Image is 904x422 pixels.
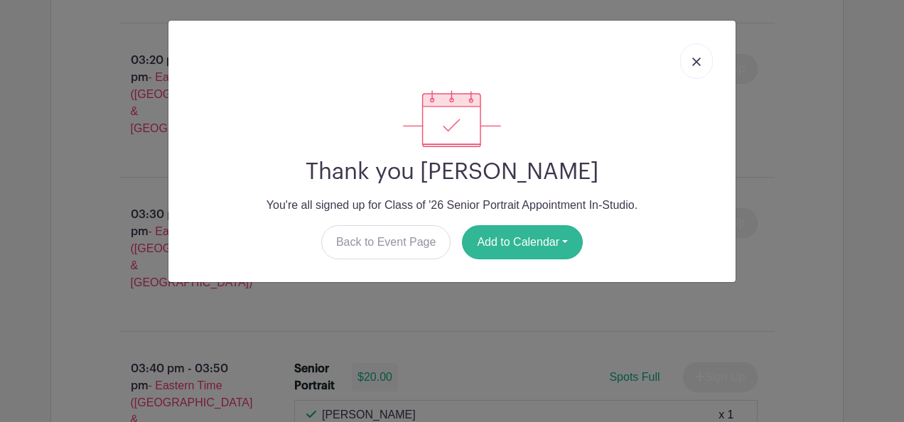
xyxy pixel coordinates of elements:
[462,225,583,259] button: Add to Calendar
[321,225,451,259] a: Back to Event Page
[403,90,501,147] img: signup_complete-c468d5dda3e2740ee63a24cb0ba0d3ce5d8a4ecd24259e683200fb1569d990c8.svg
[180,158,724,185] h2: Thank you [PERSON_NAME]
[692,58,701,66] img: close_button-5f87c8562297e5c2d7936805f587ecaba9071eb48480494691a3f1689db116b3.svg
[180,197,724,214] p: You're all signed up for Class of '26 Senior Portrait Appointment In-Studio.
